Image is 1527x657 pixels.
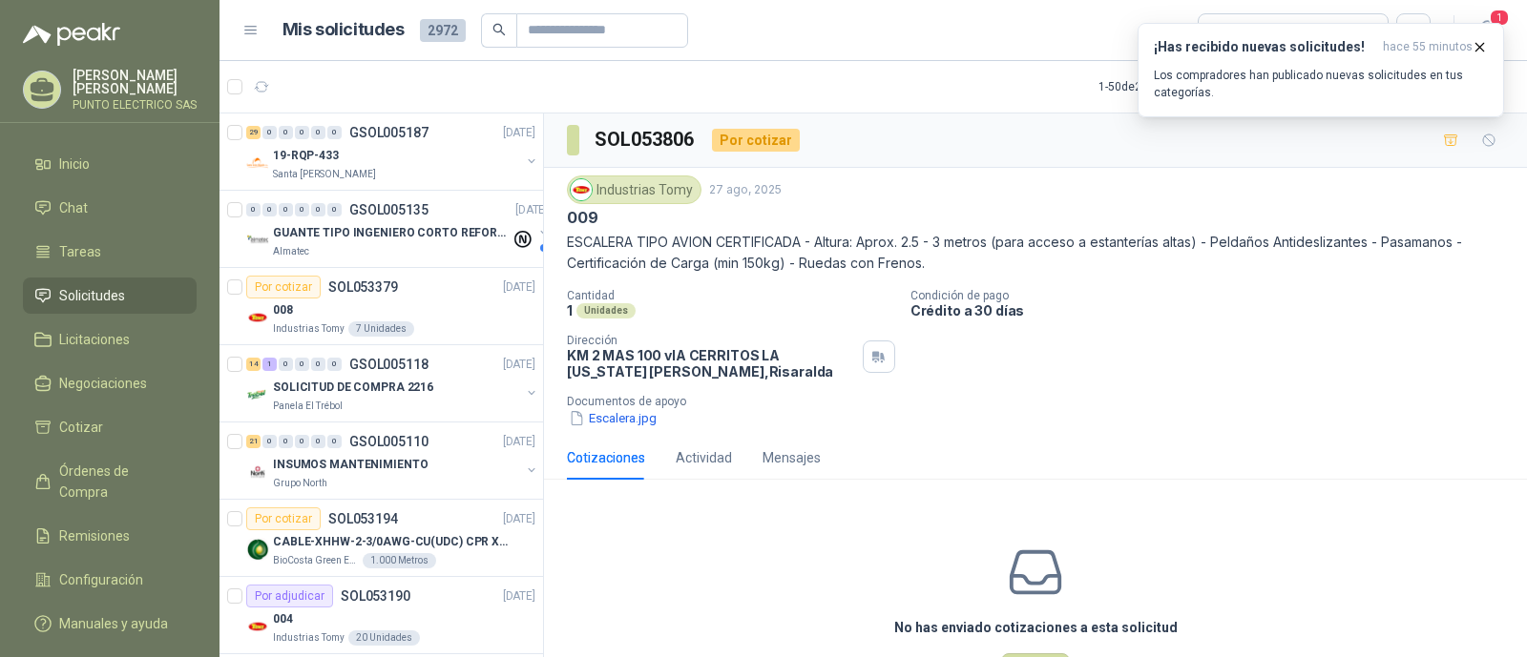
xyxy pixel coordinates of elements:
a: Negociaciones [23,365,197,401]
a: Tareas [23,234,197,270]
p: [DATE] [503,510,535,528]
span: Tareas [59,241,101,262]
p: CABLE-XHHW-2-3/0AWG-CU(UDC) CPR XLPE FR [273,533,511,551]
img: Company Logo [571,179,592,200]
p: GSOL005135 [349,203,429,216]
p: ESCALERA TIPO AVION CERTIFICADA - Altura: Aprox. 2.5 - 3 metros (para acceso a estanterías altas)... [567,232,1504,274]
div: 0 [246,203,261,216]
p: [DATE] [503,587,535,606]
p: 1 [567,302,573,318]
p: Los compradores han publicado nuevas solicitudes en tus categorías. [1154,67,1488,101]
p: Panela El Trébol [273,399,343,414]
p: Santa [PERSON_NAME] [273,167,376,182]
a: 21 0 0 0 0 0 GSOL005110[DATE] Company LogoINSUMOS MANTENIMIENTOGrupo North [246,430,539,491]
p: GSOL005118 [349,358,429,371]
div: Actividad [676,447,732,468]
div: Mensajes [763,447,821,468]
span: Licitaciones [59,329,130,350]
div: 0 [295,358,309,371]
div: 7 Unidades [348,321,414,337]
div: 1 [262,358,277,371]
a: Por cotizarSOL053194[DATE] Company LogoCABLE-XHHW-2-3/0AWG-CU(UDC) CPR XLPE FRBioCosta Green Ener... [220,500,543,577]
a: Por adjudicarSOL053190[DATE] Company Logo004Industrias Tomy20 Unidades [220,577,543,654]
div: 0 [327,435,342,448]
div: 0 [311,358,325,371]
button: 1 [1470,13,1504,48]
p: GSOL005110 [349,435,429,448]
p: SOL053379 [328,280,398,294]
a: 29 0 0 0 0 0 GSOL005187[DATE] Company Logo19-RQP-433Santa [PERSON_NAME] [246,121,539,182]
div: 0 [262,435,277,448]
p: KM 2 MAS 100 vIA CERRITOS LA [US_STATE] [PERSON_NAME] , Risaralda [567,347,855,380]
span: Solicitudes [59,285,125,306]
button: ¡Has recibido nuevas solicitudes!hace 55 minutos Los compradores han publicado nuevas solicitudes... [1138,23,1504,117]
a: Licitaciones [23,321,197,358]
p: Documentos de apoyo [567,395,1519,408]
p: GUANTE TIPO INGENIERO CORTO REFORZADO [273,224,511,242]
a: Chat [23,190,197,226]
p: 009 [567,208,597,228]
div: 20 Unidades [348,630,420,646]
p: 004 [273,610,293,628]
a: Configuración [23,562,197,598]
div: 14 [246,358,261,371]
a: Órdenes de Compra [23,453,197,510]
p: Crédito a 30 días [910,302,1519,318]
p: SOLICITUD DE COMPRA 2216 [273,379,433,397]
div: 0 [279,203,293,216]
span: hace 55 minutos [1383,39,1473,55]
p: GSOL005187 [349,126,429,139]
div: Por cotizar [246,276,321,298]
div: 0 [327,358,342,371]
div: 0 [279,126,293,139]
img: Company Logo [246,306,269,329]
p: Cantidad [567,289,895,302]
div: Por adjudicar [246,585,333,607]
img: Company Logo [246,383,269,406]
span: Cotizar [59,417,103,438]
p: 27 ago, 2025 [709,181,782,199]
a: Por cotizarSOL053379[DATE] Company Logo008Industrias Tomy7 Unidades [220,268,543,345]
p: BioCosta Green Energy S.A.S [273,553,359,568]
p: SOL053190 [341,589,410,603]
span: Negociaciones [59,373,147,394]
div: 1 - 50 de 2565 [1098,72,1223,102]
img: Company Logo [246,538,269,561]
div: 0 [262,203,277,216]
p: Dirección [567,334,855,347]
div: 0 [327,203,342,216]
p: [DATE] [503,356,535,374]
h3: No has enviado cotizaciones a esta solicitud [894,617,1178,638]
img: Company Logo [246,152,269,175]
div: Unidades [576,303,636,318]
img: Logo peakr [23,23,120,46]
a: Remisiones [23,518,197,554]
h1: Mis solicitudes [282,16,405,44]
p: [DATE] [503,278,535,297]
div: 0 [295,126,309,139]
h3: ¡Has recibido nuevas solicitudes! [1154,39,1375,55]
a: Inicio [23,146,197,182]
p: 19-RQP-433 [273,147,339,165]
div: 0 [311,126,325,139]
p: SOL053194 [328,512,398,525]
p: [DATE] [515,201,548,219]
a: 0 0 0 0 0 0 GSOL005135[DATE] Company LogoGUANTE TIPO INGENIERO CORTO REFORZADOAlmatec [246,198,552,259]
div: Todas [1210,20,1250,41]
div: Industrias Tomy [567,175,701,204]
span: Configuración [59,569,143,590]
a: Solicitudes [23,277,197,314]
div: 0 [279,435,293,448]
span: Órdenes de Compra [59,461,178,503]
div: 0 [311,203,325,216]
span: search [492,23,506,36]
span: Inicio [59,154,90,175]
img: Company Logo [246,461,269,483]
span: Chat [59,197,88,218]
div: 1.000 Metros [363,553,436,568]
p: 008 [273,301,293,319]
button: Escalera.jpg [567,408,659,428]
img: Company Logo [246,229,269,252]
div: 21 [246,435,261,448]
span: 1 [1489,9,1510,27]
